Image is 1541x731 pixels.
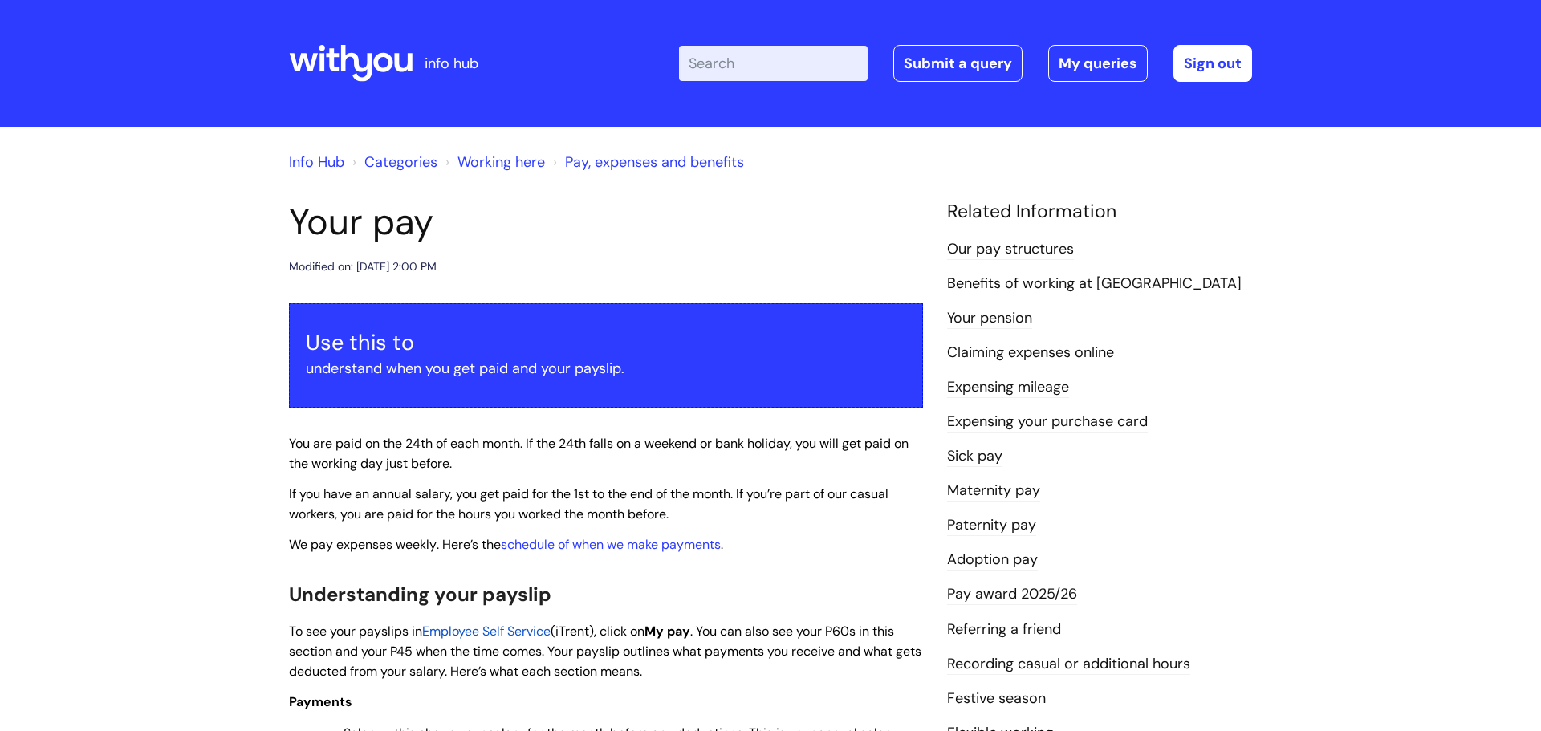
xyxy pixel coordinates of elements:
[289,693,352,710] span: Payments
[947,412,1148,433] a: Expensing your purchase card
[947,274,1242,294] a: Benefits of working at [GEOGRAPHIC_DATA]
[289,623,921,680] span: . You can also see your P60s in this section and your P45 when the time comes. Your payslip outli...
[289,582,551,607] span: Understanding your payslip
[422,623,551,640] a: Employee Self Service
[441,149,545,175] li: Working here
[457,152,545,172] a: Working here
[289,257,437,277] div: Modified on: [DATE] 2:00 PM
[501,536,721,553] a: schedule of when we make payments
[947,343,1114,363] a: Claiming expenses online
[947,446,1002,467] a: Sick pay
[289,623,422,640] span: To see your payslips in
[947,239,1074,260] a: Our pay structures
[289,536,437,553] span: We pay expenses weekly
[947,308,1032,329] a: Your pension
[1048,45,1148,82] a: My queries
[549,149,744,175] li: Pay, expenses and benefits
[289,201,923,244] h1: Your pay
[947,688,1046,709] a: Festive season
[289,485,888,522] span: If you have an annual salary, you get paid for the 1st to the end of the month. If you’re part of...
[947,619,1061,640] a: Referring a friend
[947,377,1069,398] a: Expensing mileage
[364,152,437,172] a: Categories
[679,46,868,81] input: Search
[289,152,344,172] a: Info Hub
[425,51,478,76] p: info hub
[947,201,1252,223] h4: Related Information
[679,45,1252,82] div: | -
[565,152,744,172] a: Pay, expenses and benefits
[893,45,1023,82] a: Submit a query
[947,654,1190,675] a: Recording casual or additional hours
[551,623,644,640] span: (iTrent), click on
[947,481,1040,502] a: Maternity pay
[947,550,1038,571] a: Adoption pay
[348,149,437,175] li: Solution home
[306,330,906,355] h3: Use this to
[289,536,723,553] span: . Here’s the .
[947,515,1036,536] a: Paternity pay
[1173,45,1252,82] a: Sign out
[289,435,909,472] span: You are paid on the 24th of each month. If the 24th falls on a weekend or bank holiday, you will ...
[644,623,690,640] span: My pay
[947,584,1077,605] a: Pay award 2025/26
[306,355,906,381] p: understand when you get paid and your payslip.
